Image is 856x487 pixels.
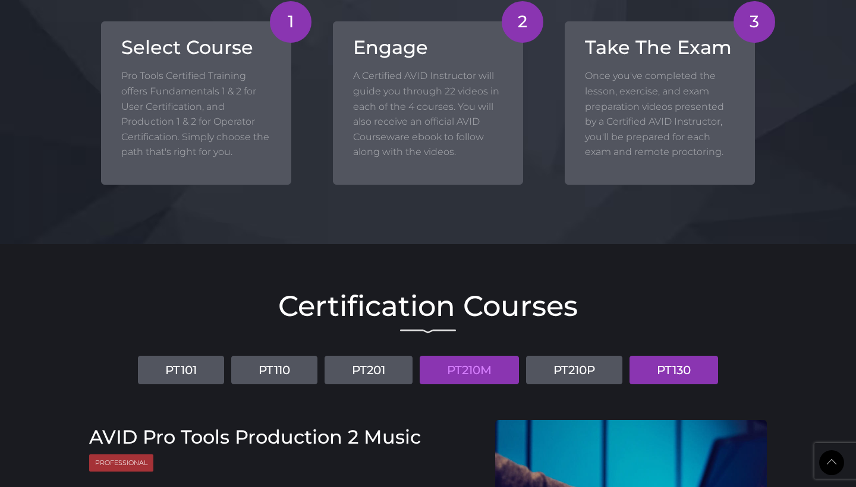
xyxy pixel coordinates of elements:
[420,356,519,384] a: PT210M
[630,356,718,384] a: PT130
[121,36,272,59] h3: Select Course
[353,36,503,59] h3: Engage
[502,1,543,43] div: 2
[270,1,311,43] div: 1
[400,329,456,334] img: decorative line
[121,68,272,160] p: Pro Tools Certified Training offers Fundamentals 1 & 2 for User Certification, and Production 1 &...
[231,356,317,384] a: PT110
[89,454,153,472] span: Professional
[138,356,224,384] a: PT101
[734,1,775,43] div: 3
[89,426,477,448] h3: AVID Pro Tools Production 2 Music
[585,36,735,59] h3: Take The Exam
[353,68,503,160] p: A Certified AVID Instructor will guide you through 22 videos in each of the 4 courses. You will a...
[526,356,622,384] a: PT210P
[819,450,844,475] a: Back to Top
[585,68,735,160] p: Once you've completed the lesson, exercise, and exam preparation videos presented by a Certified ...
[89,292,767,320] h2: Certification Courses
[325,356,413,384] a: PT201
